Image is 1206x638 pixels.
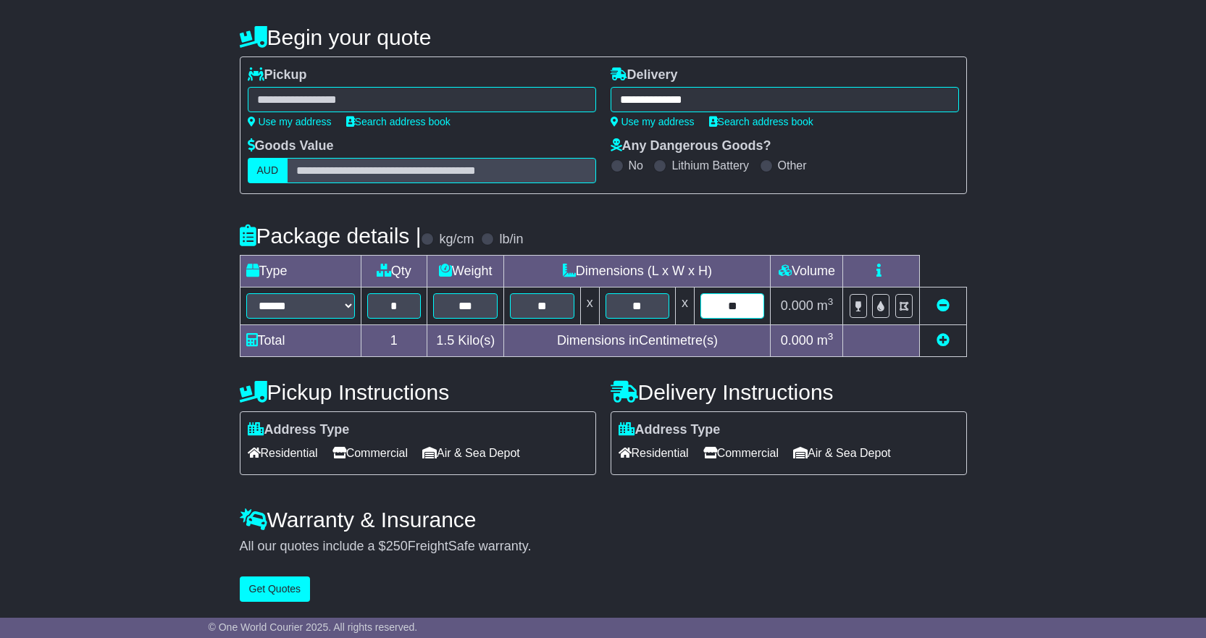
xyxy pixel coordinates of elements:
td: Total [240,325,361,357]
td: 1 [361,325,427,357]
label: Delivery [611,67,678,83]
label: Any Dangerous Goods? [611,138,771,154]
label: Other [778,159,807,172]
td: Dimensions in Centimetre(s) [504,325,771,357]
a: Use my address [611,116,695,127]
td: Kilo(s) [427,325,504,357]
sup: 3 [828,296,834,307]
span: Air & Sea Depot [422,442,520,464]
label: No [629,159,643,172]
span: 0.000 [781,298,813,313]
a: Add new item [937,333,950,348]
td: x [676,287,695,325]
a: Use my address [248,116,332,127]
span: Residential [619,442,689,464]
label: kg/cm [439,232,474,248]
div: All our quotes include a $ FreightSafe warranty. [240,539,967,555]
a: Search address book [709,116,813,127]
span: © One World Courier 2025. All rights reserved. [209,621,418,633]
span: m [817,333,834,348]
label: Address Type [619,422,721,438]
td: Volume [771,256,843,287]
h4: Pickup Instructions [240,380,596,404]
span: 1.5 [436,333,454,348]
label: Address Type [248,422,350,438]
label: lb/in [499,232,523,248]
label: Pickup [248,67,307,83]
span: m [817,298,834,313]
label: AUD [248,158,288,183]
td: Qty [361,256,427,287]
span: Commercial [703,442,779,464]
span: Residential [248,442,318,464]
span: 0.000 [781,333,813,348]
h4: Begin your quote [240,25,967,49]
td: x [580,287,599,325]
h4: Warranty & Insurance [240,508,967,532]
label: Goods Value [248,138,334,154]
a: Search address book [346,116,451,127]
span: 250 [386,539,408,553]
h4: Delivery Instructions [611,380,967,404]
a: Remove this item [937,298,950,313]
label: Lithium Battery [671,159,749,172]
sup: 3 [828,331,834,342]
td: Dimensions (L x W x H) [504,256,771,287]
span: Air & Sea Depot [793,442,891,464]
button: Get Quotes [240,576,311,602]
td: Weight [427,256,504,287]
span: Commercial [332,442,408,464]
h4: Package details | [240,224,422,248]
td: Type [240,256,361,287]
